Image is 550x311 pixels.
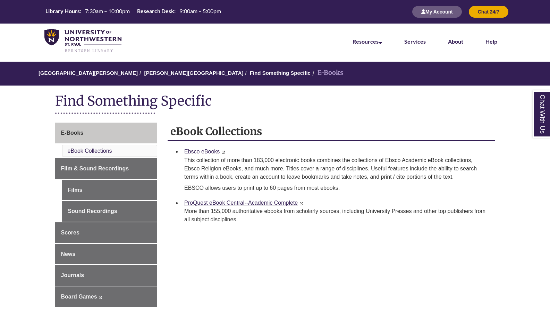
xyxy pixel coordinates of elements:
[168,123,495,141] h2: eBook Collections
[134,7,177,15] th: Research Desk:
[61,272,84,278] span: Journals
[85,8,130,14] span: 7:30am – 10:00pm
[448,38,463,45] a: About
[412,6,462,18] button: My Account
[221,151,225,154] i: This link opens in a new window
[39,70,138,76] a: [GEOGRAPHIC_DATA][PERSON_NAME]
[99,296,102,299] i: This link opens in a new window
[61,166,129,171] span: Film & Sound Recordings
[44,29,121,53] img: UNWSP Library Logo
[61,130,84,136] span: E-Books
[311,68,343,78] li: E-Books
[485,38,497,45] a: Help
[144,70,243,76] a: [PERSON_NAME][GEOGRAPHIC_DATA]
[179,8,221,14] span: 9:00am – 5:00pm
[184,207,490,224] div: More than 155,000 authoritative ebooks from scholarly sources, including University Presses and o...
[469,9,508,15] a: Chat 24/7
[412,9,462,15] a: My Account
[55,123,158,307] div: Guide Page Menu
[55,92,495,111] h1: Find Something Specific
[68,148,112,154] a: eBook Collections
[43,7,224,16] table: Hours Today
[469,6,508,18] button: Chat 24/7
[184,184,492,192] p: EBSCO allows users to print up to 60 pages from most ebooks.
[55,123,158,143] a: E-Books
[61,251,76,257] span: News
[61,230,79,236] span: Scores
[55,158,158,179] a: Film & Sound Recordings
[55,222,158,243] a: Scores
[55,265,158,286] a: Journals
[62,201,158,222] a: Sound Recordings
[55,244,158,265] a: News
[62,180,158,201] a: Films
[404,38,426,45] a: Services
[184,149,220,154] a: Ebsco eBooks
[250,70,311,76] a: Find Something Specific
[55,286,158,307] a: Board Games
[184,200,298,206] a: ProQuest eBook Central--Academic Complete
[61,294,97,300] span: Board Games
[43,7,224,17] a: Hours Today
[353,38,382,45] a: Resources
[299,202,303,205] i: This link opens in a new window
[184,156,490,181] div: This collection of more than 183,000 electronic books combines the collections of Ebsco Academic ...
[43,7,82,15] th: Library Hours:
